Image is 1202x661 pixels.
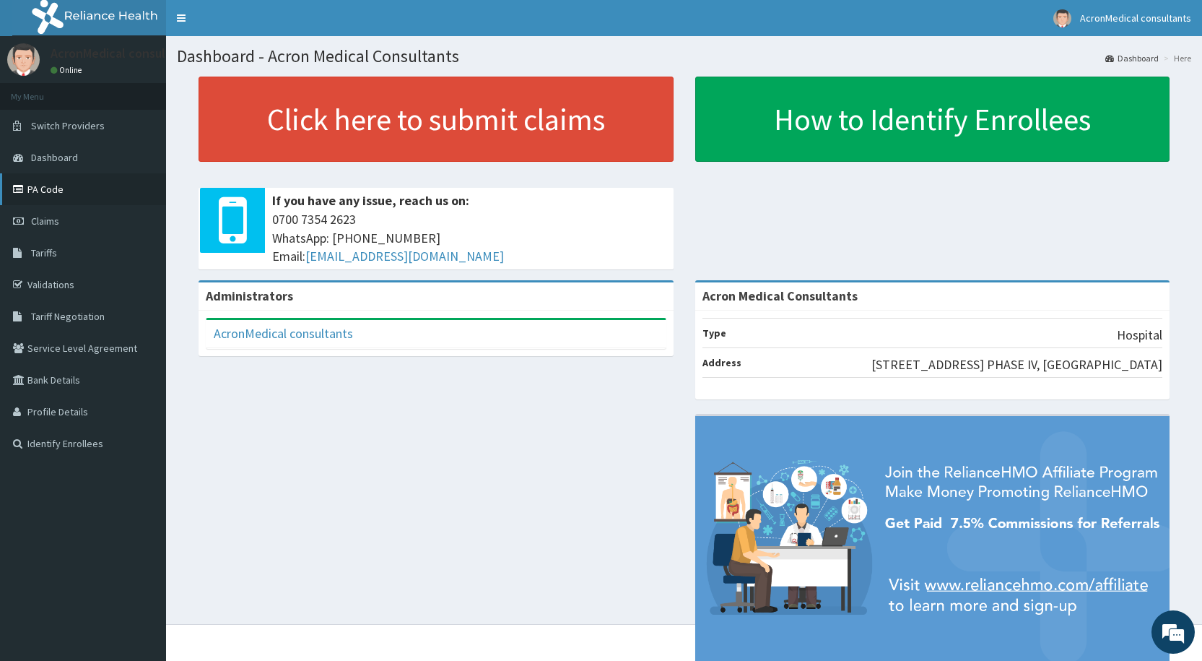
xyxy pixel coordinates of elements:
[214,325,353,342] a: AcronMedical consultants
[1053,9,1071,27] img: User Image
[1160,52,1191,64] li: Here
[31,151,78,164] span: Dashboard
[1117,326,1162,345] p: Hospital
[305,248,504,264] a: [EMAIL_ADDRESS][DOMAIN_NAME]
[702,327,726,340] b: Type
[31,310,105,323] span: Tariff Negotiation
[1080,12,1191,25] span: AcronMedical consultants
[206,288,293,304] b: Administrators
[702,288,858,304] strong: Acron Medical Consultants
[31,119,105,132] span: Switch Providers
[51,47,196,60] p: AcronMedical consultants
[237,7,271,42] div: Minimize live chat window
[7,43,40,76] img: User Image
[75,81,243,100] div: Chat with us now
[871,355,1162,374] p: [STREET_ADDRESS] PHASE IV, [GEOGRAPHIC_DATA]
[272,210,666,266] span: 0700 7354 2623 WhatsApp: [PHONE_NUMBER] Email:
[7,394,275,445] textarea: Type your message and hit 'Enter'
[199,77,674,162] a: Click here to submit claims
[51,65,85,75] a: Online
[84,182,199,328] span: We're online!
[177,47,1191,66] h1: Dashboard - Acron Medical Consultants
[695,77,1170,162] a: How to Identify Enrollees
[31,246,57,259] span: Tariffs
[31,215,59,228] span: Claims
[27,72,58,108] img: d_794563401_company_1708531726252_794563401
[702,356,741,369] b: Address
[1105,52,1159,64] a: Dashboard
[272,192,469,209] b: If you have any issue, reach us on:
